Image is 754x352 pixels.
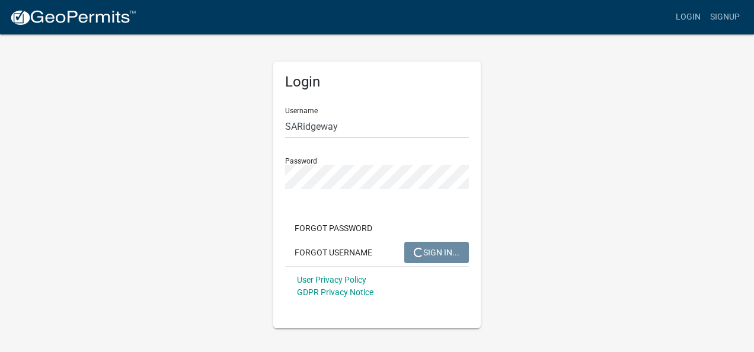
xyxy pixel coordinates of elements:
button: SIGN IN... [404,242,469,263]
button: Forgot Username [285,242,382,263]
a: User Privacy Policy [297,275,366,284]
a: Login [671,6,705,28]
span: SIGN IN... [414,247,459,257]
a: Signup [705,6,745,28]
a: GDPR Privacy Notice [297,287,373,297]
h5: Login [285,73,469,91]
button: Forgot Password [285,217,382,239]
